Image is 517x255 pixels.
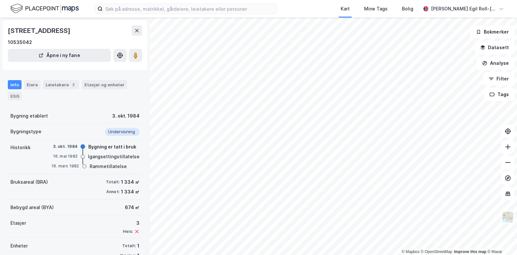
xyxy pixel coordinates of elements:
div: Bebygd areal (BYA) [10,204,54,211]
div: [STREET_ADDRESS] [8,25,72,36]
div: ESG [8,92,22,100]
div: Annet: [106,189,120,194]
div: Kart [341,5,350,13]
div: Bygning er tatt i bruk [88,143,136,151]
iframe: Chat Widget [484,224,517,255]
button: Åpne i ny fane [8,49,111,62]
button: Tags [484,88,514,101]
div: Leietakere [43,80,79,89]
div: Info [8,80,22,89]
div: 16. mars 1982 [52,163,79,169]
div: 1 334 ㎡ [121,178,140,186]
div: Etasjer [10,219,26,227]
button: Analyse [477,57,514,70]
a: Improve this map [454,249,486,254]
div: Mine Tags [364,5,388,13]
div: 3. okt. 1984 [112,112,140,120]
div: 3. okt. 1984 [52,144,78,149]
input: Søk på adresse, matrikkel, gårdeiere, leietakere eller personer [103,4,277,14]
div: Bolig [402,5,413,13]
div: Bygning etablert [10,112,48,120]
div: Bruksareal (BRA) [10,178,48,186]
div: [PERSON_NAME] Egil Roll-[PERSON_NAME] [431,5,496,13]
div: Igangsettingstillatelse [88,153,140,161]
div: 3 [123,219,140,227]
div: Heis: [123,229,133,234]
div: 1 334 ㎡ [121,188,140,196]
button: Datasett [475,41,514,54]
div: 2 [70,81,77,88]
div: Etasjer og enheter [84,82,125,88]
div: Bygningstype [10,128,41,135]
div: Kontrollprogram for chat [484,224,517,255]
div: Eiere [24,80,40,89]
div: Historikk [10,144,31,151]
button: Bokmerker [470,25,514,38]
img: logo.f888ab2527a4732fd821a326f86c7f29.svg [10,3,79,14]
img: Z [502,211,514,223]
div: Totalt: [106,179,120,185]
div: 10535042 [8,38,32,46]
div: 674 ㎡ [125,204,140,211]
div: 1 [137,242,140,250]
a: OpenStreetMap [421,249,452,254]
div: 16. mai 1982 [52,153,78,159]
div: Rammetillatelse [90,163,127,170]
div: Totalt: [122,243,136,248]
div: Enheter [10,242,28,250]
button: Filter [483,72,514,85]
a: Mapbox [402,249,420,254]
